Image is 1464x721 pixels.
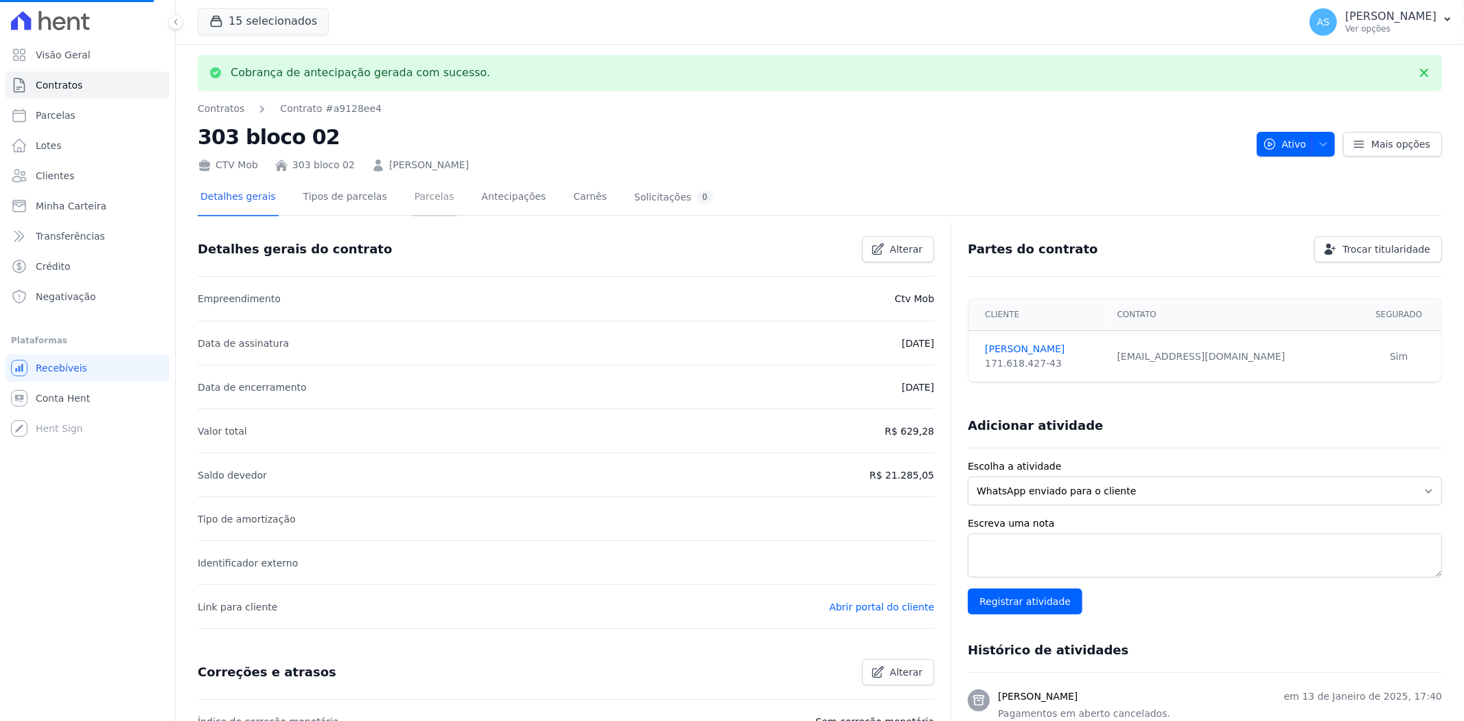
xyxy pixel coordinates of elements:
a: Trocar titularidade [1314,236,1442,262]
p: Link para cliente [198,599,277,615]
span: Lotes [36,139,62,152]
a: Contrato #a9128ee4 [280,102,382,116]
td: Sim [1356,331,1441,382]
span: Parcelas [36,108,75,122]
h3: Partes do contrato [968,241,1098,257]
button: AS [PERSON_NAME] Ver opções [1299,3,1464,41]
nav: Breadcrumb [198,102,1246,116]
p: Pagamentos em aberto cancelados. [998,707,1442,721]
span: Conta Hent [36,391,90,405]
h2: 303 bloco 02 [198,122,1246,152]
a: Detalhes gerais [198,180,279,216]
span: Trocar titularidade [1343,242,1430,256]
a: Parcelas [412,180,457,216]
div: [EMAIL_ADDRESS][DOMAIN_NAME] [1117,350,1349,364]
a: Visão Geral [5,41,170,69]
span: Mais opções [1371,137,1430,151]
p: [PERSON_NAME] [1345,10,1437,23]
a: Tipos de parcelas [301,180,390,216]
a: Minha Carteira [5,192,170,220]
th: Segurado [1356,299,1441,331]
th: Cliente [968,299,1108,331]
div: Solicitações [634,191,713,204]
span: Negativação [36,290,96,304]
p: R$ 629,28 [885,423,934,439]
div: Plataformas [11,332,164,349]
p: Empreendimento [198,290,281,307]
a: Alterar [862,236,935,262]
span: Crédito [36,260,71,273]
div: 171.618.427-43 [985,356,1100,371]
a: Negativação [5,283,170,310]
h3: [PERSON_NAME] [998,689,1078,704]
button: Ativo [1257,132,1336,157]
p: Identificador externo [198,555,298,571]
span: Ativo [1263,132,1307,157]
input: Registrar atividade [968,588,1082,615]
h3: Detalhes gerais do contrato [198,241,392,257]
p: Valor total [198,423,247,439]
span: Visão Geral [36,48,91,62]
p: Cobrança de antecipação gerada com sucesso. [231,66,490,80]
button: 15 selecionados [198,8,329,34]
p: R$ 21.285,05 [870,467,934,483]
a: [PERSON_NAME] [389,158,469,172]
a: Recebíveis [5,354,170,382]
h3: Histórico de atividades [968,642,1128,659]
h3: Adicionar atividade [968,417,1103,434]
label: Escolha a atividade [968,459,1442,474]
span: Minha Carteira [36,199,106,213]
a: Transferências [5,222,170,250]
a: [PERSON_NAME] [985,342,1100,356]
span: Transferências [36,229,105,243]
span: AS [1317,17,1329,27]
p: em 13 de Janeiro de 2025, 17:40 [1284,689,1442,704]
a: Carnês [570,180,609,216]
th: Contato [1109,299,1357,331]
a: Abrir portal do cliente [829,602,934,613]
a: Contratos [5,71,170,99]
label: Escreva uma nota [968,516,1442,531]
div: CTV Mob [198,158,258,172]
p: Tipo de amortização [198,511,296,527]
a: Conta Hent [5,385,170,412]
span: Alterar [890,242,923,256]
a: Mais opções [1343,132,1442,157]
a: Solicitações0 [631,180,716,216]
div: 0 [697,191,713,204]
span: Recebíveis [36,361,87,375]
a: Lotes [5,132,170,159]
h3: Correções e atrasos [198,664,336,680]
span: Alterar [890,665,923,679]
p: Ctv Mob [895,290,935,307]
span: Contratos [36,78,82,92]
p: [DATE] [902,335,934,352]
a: Crédito [5,253,170,280]
a: Clientes [5,162,170,190]
p: Saldo devedor [198,467,267,483]
nav: Breadcrumb [198,102,382,116]
a: Alterar [862,659,935,685]
p: Data de assinatura [198,335,289,352]
a: Contratos [198,102,244,116]
p: Data de encerramento [198,379,307,396]
a: Antecipações [479,180,549,216]
span: Clientes [36,169,74,183]
a: Parcelas [5,102,170,129]
p: [DATE] [902,379,934,396]
a: 303 bloco 02 [292,158,355,172]
p: Ver opções [1345,23,1437,34]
